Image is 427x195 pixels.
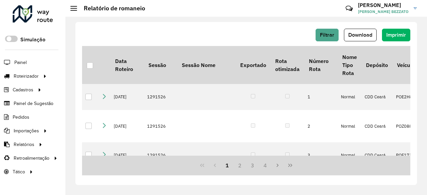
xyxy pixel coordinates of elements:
[14,141,34,148] span: Relatórios
[110,142,144,168] td: [DATE]
[361,84,392,110] td: CDD Ceará
[358,9,409,15] span: [PERSON_NAME] BEZZATO
[13,86,33,93] span: Cadastros
[338,142,361,168] td: Normal
[304,142,338,168] td: 3
[110,110,144,142] td: [DATE]
[386,32,406,38] span: Imprimir
[110,84,144,110] td: [DATE]
[361,46,392,84] th: Depósito
[13,168,25,175] span: Tático
[144,142,177,168] td: 1291526
[144,46,177,84] th: Sessão
[221,159,234,172] button: 1
[338,84,361,110] td: Normal
[14,73,39,80] span: Roteirizador
[259,159,272,172] button: 4
[144,110,177,142] td: 1291526
[393,84,419,110] td: POE2H81
[77,5,145,12] h2: Relatório de romaneio
[344,29,377,41] button: Download
[320,32,334,38] span: Filtrar
[342,1,356,16] a: Contato Rápido
[361,142,392,168] td: CDD Ceará
[393,142,419,168] td: POF1739
[393,110,419,142] td: POZ0887
[304,110,338,142] td: 2
[110,46,144,84] th: Data Roteiro
[382,29,410,41] button: Imprimir
[316,29,339,41] button: Filtrar
[246,159,259,172] button: 3
[271,46,304,84] th: Rota otimizada
[338,110,361,142] td: Normal
[14,100,53,107] span: Painel de Sugestão
[20,36,45,44] label: Simulação
[271,159,284,172] button: Next Page
[144,84,177,110] td: 1291526
[13,114,29,121] span: Pedidos
[358,2,409,8] h3: [PERSON_NAME]
[284,159,297,172] button: Last Page
[14,155,49,162] span: Retroalimentação
[304,84,338,110] td: 1
[361,110,392,142] td: CDD Ceará
[234,159,246,172] button: 2
[14,59,27,66] span: Painel
[14,127,39,134] span: Importações
[348,32,372,38] span: Download
[338,46,361,84] th: Nome Tipo Rota
[177,46,236,84] th: Sessão Nome
[236,46,271,84] th: Exportado
[304,46,338,84] th: Número Rota
[393,46,419,84] th: Veículo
